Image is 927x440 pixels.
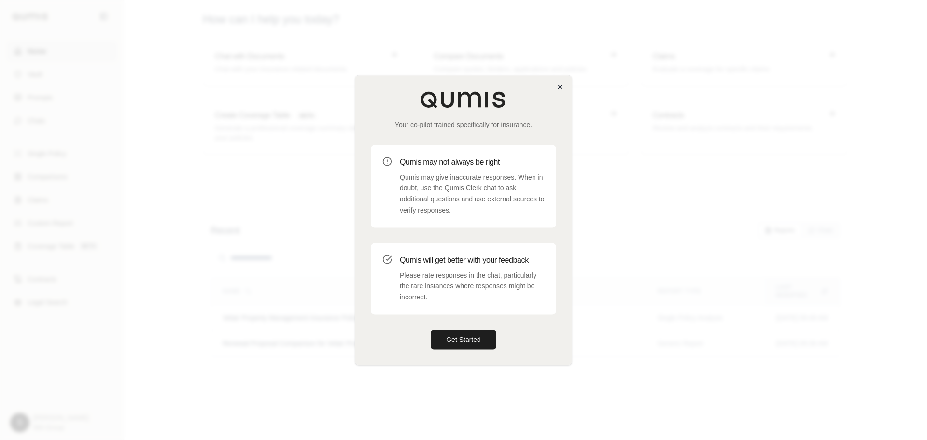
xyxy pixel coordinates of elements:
[431,330,496,349] button: Get Started
[371,120,556,129] p: Your co-pilot trained specifically for insurance.
[400,156,545,168] h3: Qumis may not always be right
[400,270,545,303] p: Please rate responses in the chat, particularly the rare instances where responses might be incor...
[400,172,545,216] p: Qumis may give inaccurate responses. When in doubt, use the Qumis Clerk chat to ask additional qu...
[400,255,545,266] h3: Qumis will get better with your feedback
[420,91,507,108] img: Qumis Logo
